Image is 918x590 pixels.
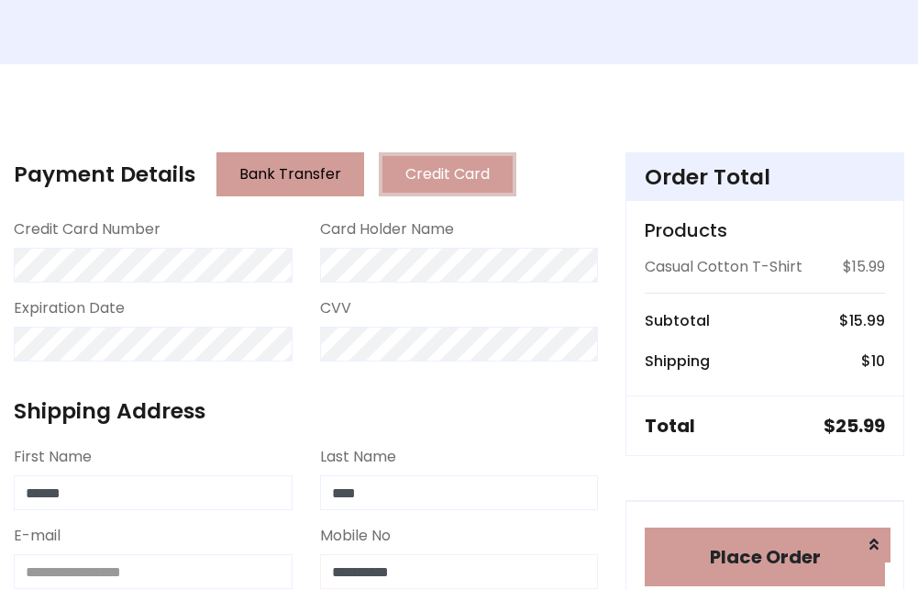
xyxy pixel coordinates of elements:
[645,312,710,329] h6: Subtotal
[849,310,885,331] span: 15.99
[835,413,885,439] span: 25.99
[645,219,885,241] h5: Products
[320,446,396,468] label: Last Name
[320,218,454,240] label: Card Holder Name
[645,415,695,437] h5: Total
[645,256,802,278] p: Casual Cotton T-Shirt
[14,297,125,319] label: Expiration Date
[14,446,92,468] label: First Name
[645,164,885,190] h4: Order Total
[861,352,885,370] h6: $
[379,152,516,196] button: Credit Card
[14,161,195,187] h4: Payment Details
[14,398,598,424] h4: Shipping Address
[645,352,710,370] h6: Shipping
[839,312,885,329] h6: $
[216,152,364,196] button: Bank Transfer
[14,218,160,240] label: Credit Card Number
[320,525,391,547] label: Mobile No
[843,256,885,278] p: $15.99
[320,297,351,319] label: CVV
[871,351,885,372] span: 10
[14,525,61,547] label: E-mail
[645,528,885,586] button: Place Order
[824,415,885,437] h5: $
